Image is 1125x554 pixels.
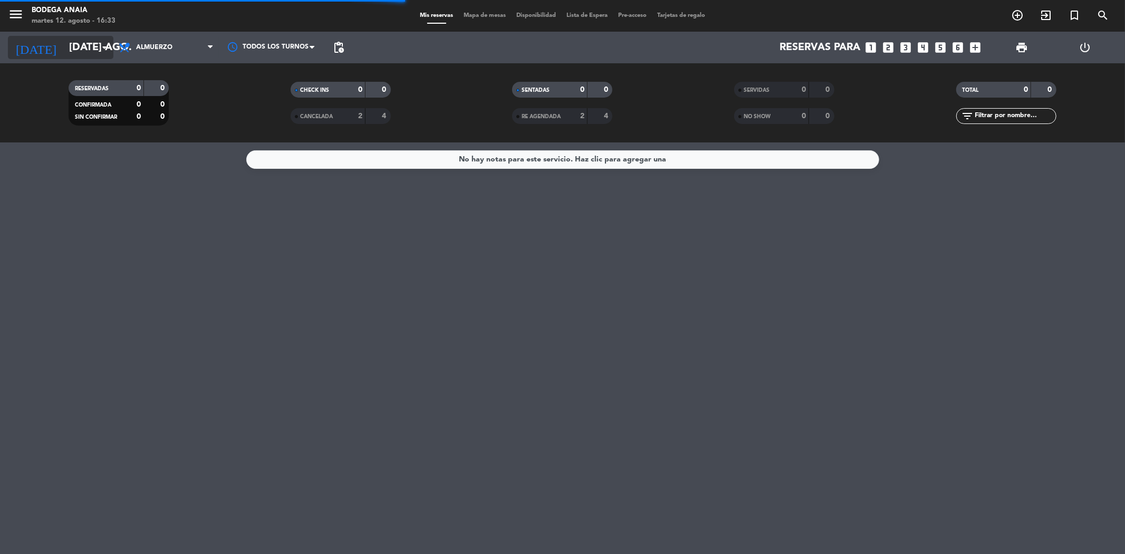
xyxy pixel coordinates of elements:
strong: 2 [580,112,584,120]
input: Filtrar por nombre... [974,110,1056,122]
div: martes 12. agosto - 16:33 [32,16,116,26]
span: NO SHOW [744,114,771,119]
i: turned_in_not [1068,9,1081,22]
strong: 4 [382,112,388,120]
i: power_settings_new [1079,41,1092,54]
span: Lista de Espera [561,13,613,18]
div: LOG OUT [1053,32,1117,63]
i: add_box [969,41,983,54]
i: arrow_drop_down [98,41,111,54]
span: CHECK INS [300,88,329,93]
strong: 0 [1047,86,1054,93]
span: SERVIDAS [744,88,770,93]
i: looks_4 [917,41,930,54]
span: Reservas para [780,41,861,54]
span: pending_actions [332,41,345,54]
strong: 0 [382,86,388,93]
span: CONFIRMADA [75,102,111,108]
span: TOTAL [963,88,979,93]
i: exit_to_app [1040,9,1052,22]
strong: 2 [358,112,362,120]
button: menu [8,6,24,26]
i: looks_one [864,41,878,54]
strong: 0 [358,86,362,93]
span: RESERVADAS [75,86,109,91]
strong: 0 [1024,86,1028,93]
strong: 0 [160,84,167,92]
span: Mis reservas [415,13,458,18]
strong: 0 [802,112,806,120]
i: filter_list [961,110,974,122]
strong: 0 [604,86,610,93]
strong: 0 [802,86,806,93]
strong: 0 [137,101,141,108]
i: looks_6 [951,41,965,54]
strong: 0 [160,101,167,108]
strong: 0 [137,84,141,92]
i: menu [8,6,24,22]
span: CANCELADA [300,114,333,119]
i: [DATE] [8,36,64,59]
strong: 0 [137,113,141,120]
strong: 0 [826,86,832,93]
span: SIN CONFIRMAR [75,114,117,120]
i: add_circle_outline [1011,9,1024,22]
strong: 0 [826,112,832,120]
i: search [1097,9,1109,22]
span: print [1015,41,1028,54]
span: SENTADAS [522,88,550,93]
span: Disponibilidad [511,13,561,18]
strong: 0 [160,113,167,120]
i: looks_3 [899,41,913,54]
strong: 4 [604,112,610,120]
span: RE AGENDADA [522,114,561,119]
span: Pre-acceso [613,13,652,18]
div: No hay notas para este servicio. Haz clic para agregar una [459,154,666,166]
span: Mapa de mesas [458,13,511,18]
i: looks_5 [934,41,948,54]
div: Bodega Anaia [32,5,116,16]
span: Almuerzo [136,44,172,51]
span: Tarjetas de regalo [652,13,710,18]
strong: 0 [580,86,584,93]
i: looks_two [882,41,896,54]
